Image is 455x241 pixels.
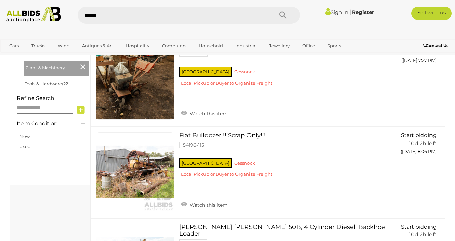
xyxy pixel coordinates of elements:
[352,9,374,15] a: Register
[17,95,89,102] h4: Refine Search
[323,40,346,51] a: Sports
[184,132,381,183] a: Fiat Bulldozer !!!Scrap Only!!! 54196-115 [GEOGRAPHIC_DATA] Cessnock Local Pickup or Buyer to Org...
[325,9,348,15] a: Sign In
[184,41,381,91] a: Ariens Walk Behind Rotary Tiller 54196-93 [GEOGRAPHIC_DATA] Cessnock Local Pickup or Buyer to Org...
[401,132,437,138] span: Start bidding
[401,224,437,230] span: Start bidding
[391,41,438,67] a: Start bidding 10d 1h left ([DATE] 7:27 PM)
[157,40,191,51] a: Computers
[423,43,448,48] b: Contact Us
[121,40,154,51] a: Hospitality
[298,40,319,51] a: Office
[25,81,70,86] a: Tools & Hardware(22)
[179,199,229,209] a: Watch this item
[349,8,351,16] span: |
[62,81,70,86] span: (22)
[188,111,228,117] span: Watch this item
[3,7,64,22] img: Allbids.com.au
[19,134,30,139] a: New
[17,121,71,127] h4: Item Condition
[27,40,50,51] a: Trucks
[188,202,228,208] span: Watch this item
[5,51,61,63] a: [GEOGRAPHIC_DATA]
[5,40,23,51] a: Cars
[231,40,261,51] a: Industrial
[411,7,452,20] a: Sell with us
[53,40,74,51] a: Wine
[391,132,438,158] a: Start bidding 10d 2h left ([DATE] 8:06 PM)
[78,40,118,51] a: Antiques & Art
[266,7,300,24] button: Search
[423,42,450,49] a: Contact Us
[194,40,227,51] a: Household
[25,62,76,72] span: Plant & Machinery
[265,40,294,51] a: Jewellery
[179,108,229,118] a: Watch this item
[19,144,31,149] a: Used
